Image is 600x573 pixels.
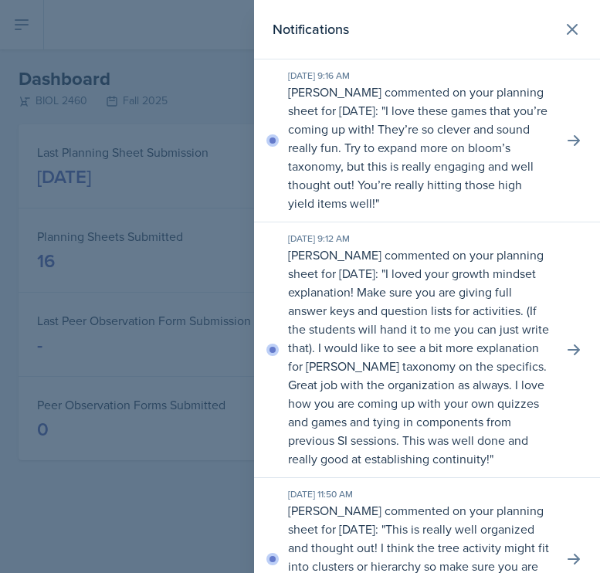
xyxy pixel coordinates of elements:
div: [DATE] 9:16 AM [288,69,551,83]
p: I love these games that you’re coming up with! They’re so clever and sound really fun. Try to exp... [288,102,547,212]
div: [DATE] 9:12 AM [288,232,551,246]
h2: Notifications [273,19,349,40]
p: I loved your growth mindset explanation! Make sure you are giving full answer keys and question l... [288,265,549,467]
div: [DATE] 11:50 AM [288,487,551,501]
p: [PERSON_NAME] commented on your planning sheet for [DATE]: " " [288,83,551,212]
p: [PERSON_NAME] commented on your planning sheet for [DATE]: " " [288,246,551,468]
